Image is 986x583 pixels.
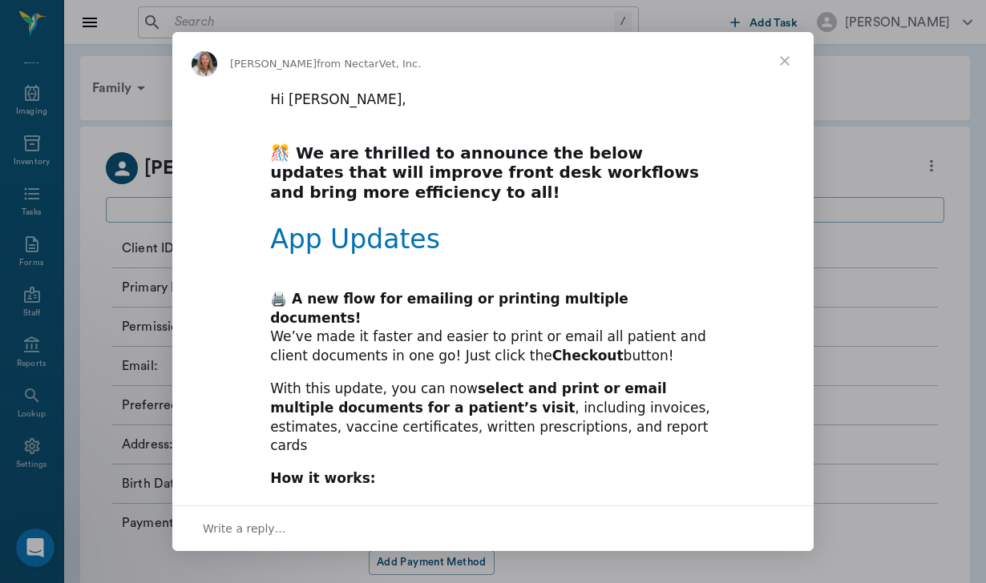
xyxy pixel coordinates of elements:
[270,380,716,456] div: With this update, you can now , including invoices, estimates, vaccine certificates, written pres...
[552,348,624,364] b: Checkout
[317,58,421,70] span: from NectarVet, Inc.
[203,518,286,539] span: Write a reply…
[192,51,217,77] img: Profile image for Alana
[270,380,666,416] b: select and print or email multiple documents for a patient’s visit
[270,290,716,366] div: We’ve made it faster and easier to print or email all patient and client documents in one go! Jus...
[756,32,814,90] span: Close
[230,58,317,70] span: [PERSON_NAME]
[270,291,628,326] b: 🖨️ A new flow for emailing or printing multiple documents!
[270,223,716,266] h1: App Updates
[270,470,375,486] b: How it works:
[270,143,716,211] h2: 🎊 We are thrilled to announce the below updates that will improve front desk workflows and bring ...
[270,90,716,129] div: Hi [PERSON_NAME], ​
[172,505,814,551] div: Open conversation and reply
